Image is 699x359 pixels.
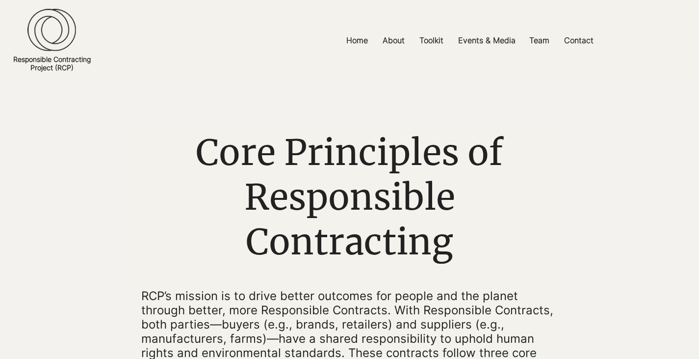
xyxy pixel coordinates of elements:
[341,29,373,52] p: Home
[412,29,451,52] a: Toolkit
[524,29,554,52] p: Team
[522,29,557,52] a: Team
[414,29,448,52] p: Toolkit
[378,29,410,52] p: About
[196,130,503,264] span: Core Principles of Responsible Contracting
[451,29,522,52] a: Events & Media
[241,29,699,52] nav: Site
[557,29,601,52] a: Contact
[559,29,598,52] p: Contact
[453,29,520,52] p: Events & Media
[375,29,412,52] a: About
[13,55,91,72] a: Responsible ContractingProject (RCP)
[339,29,375,52] a: Home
